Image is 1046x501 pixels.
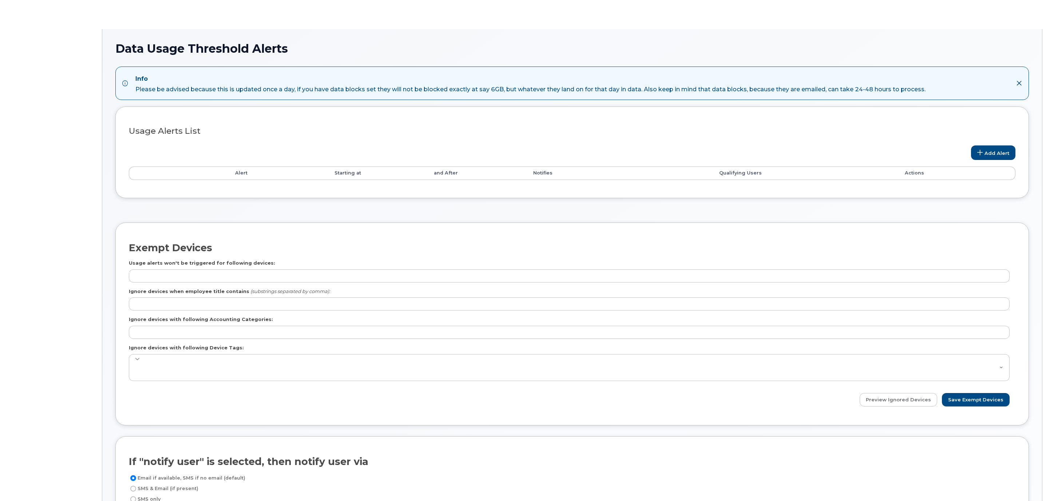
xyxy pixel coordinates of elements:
th: Qualifying Users [713,167,899,180]
input: Save Exempt Devices [942,393,1010,406]
input: Email if available, SMS if no email (default) [130,475,136,481]
th: Alert [229,167,328,180]
label: Ignore devices when employee title contains [129,288,249,295]
label: SMS & Email (if present) [129,484,198,493]
input: SMS & Email (if present) [130,486,136,492]
div: Please be advised because this is updated once a day, if you have data blocks set they will not b... [135,86,926,93]
button: Preview Ignored Devices [860,393,937,406]
i: (substrings separated by comma): [250,288,330,294]
label: Usage alerts won't be triggered for following devices: [129,260,275,266]
h2: Exempt Devices [129,243,212,253]
label: Email if available, SMS if no email (default) [129,474,245,482]
th: Notifies [527,167,713,180]
th: Actions [898,167,1015,180]
th: Starting at [328,167,427,180]
h1: Data Usage Threshold Alerts [115,42,1029,55]
h4: Info [135,75,926,83]
th: and After [427,167,527,180]
label: Ignore devices with following Accounting Categories: [129,316,273,323]
label: Ignore devices with following Device Tags: [129,344,244,351]
a: Add Alert [971,145,1015,160]
h2: If "notify user" is selected, then notify user via [129,456,368,467]
h3: Usage Alerts List [129,127,1015,136]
